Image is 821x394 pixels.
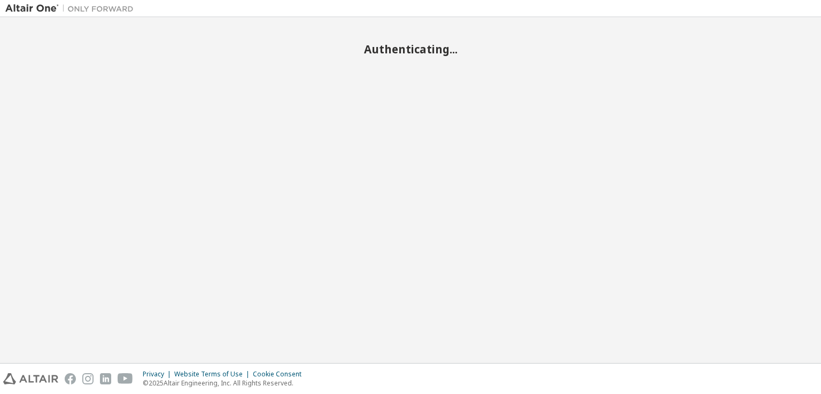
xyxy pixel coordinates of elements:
[174,370,253,379] div: Website Terms of Use
[3,373,58,384] img: altair_logo.svg
[100,373,111,384] img: linkedin.svg
[5,3,139,14] img: Altair One
[253,370,308,379] div: Cookie Consent
[65,373,76,384] img: facebook.svg
[5,42,816,56] h2: Authenticating...
[118,373,133,384] img: youtube.svg
[143,370,174,379] div: Privacy
[143,379,308,388] p: © 2025 Altair Engineering, Inc. All Rights Reserved.
[82,373,94,384] img: instagram.svg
